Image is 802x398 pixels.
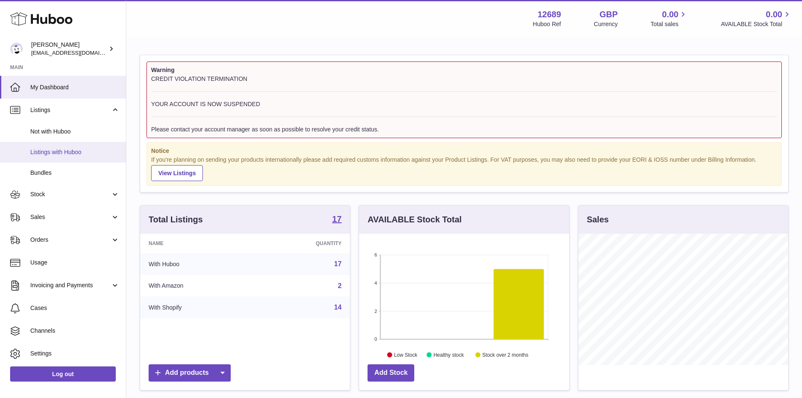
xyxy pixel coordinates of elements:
[151,66,777,74] strong: Warning
[375,309,377,314] text: 2
[482,352,528,358] text: Stock over 2 months
[31,41,107,57] div: [PERSON_NAME]
[332,215,341,225] a: 17
[650,20,688,28] span: Total sales
[587,214,609,225] h3: Sales
[30,148,120,156] span: Listings with Huboo
[140,296,255,318] td: With Shopify
[30,327,120,335] span: Channels
[375,252,377,257] text: 6
[334,304,342,311] a: 14
[538,9,561,20] strong: 12689
[368,214,461,225] h3: AVAILABLE Stock Total
[140,275,255,297] td: With Amazon
[721,20,792,28] span: AVAILABLE Stock Total
[151,75,777,134] div: CREDIT VIOLATION TERMINATION YOUR ACCOUNT IS NOW SUSPENDED Please contact your account manager as...
[30,350,120,358] span: Settings
[140,234,255,253] th: Name
[375,337,377,342] text: 0
[338,282,341,289] a: 2
[30,304,120,312] span: Cases
[434,352,464,358] text: Healthy stock
[375,280,377,286] text: 4
[394,352,418,358] text: Low Stock
[31,49,124,56] span: [EMAIL_ADDRESS][DOMAIN_NAME]
[600,9,618,20] strong: GBP
[30,83,120,91] span: My Dashboard
[30,128,120,136] span: Not with Huboo
[10,366,116,382] a: Log out
[30,190,111,198] span: Stock
[140,253,255,275] td: With Huboo
[334,260,342,267] a: 17
[151,156,777,181] div: If you're planning on sending your products internationally please add required customs informati...
[149,364,231,382] a: Add products
[332,215,341,223] strong: 17
[30,213,111,221] span: Sales
[650,9,688,28] a: 0.00 Total sales
[662,9,679,20] span: 0.00
[151,147,777,155] strong: Notice
[10,43,23,55] img: internalAdmin-12689@internal.huboo.com
[30,169,120,177] span: Bundles
[594,20,618,28] div: Currency
[533,20,561,28] div: Huboo Ref
[30,259,120,267] span: Usage
[766,9,782,20] span: 0.00
[255,234,350,253] th: Quantity
[30,236,111,244] span: Orders
[721,9,792,28] a: 0.00 AVAILABLE Stock Total
[30,106,111,114] span: Listings
[149,214,203,225] h3: Total Listings
[368,364,414,382] a: Add Stock
[30,281,111,289] span: Invoicing and Payments
[151,165,203,181] a: View Listings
